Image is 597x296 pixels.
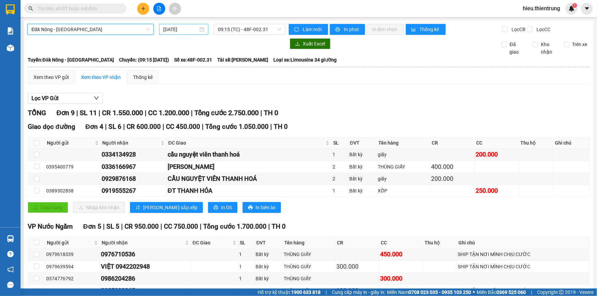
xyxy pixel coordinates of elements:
[303,26,323,33] span: Làm mới
[133,73,153,81] div: Thống kê
[7,282,14,288] span: message
[291,290,321,295] strong: 1900 633 818
[256,275,281,282] div: Bất kỳ
[238,237,255,248] th: SL
[164,223,198,230] span: CC 750.000
[28,6,33,11] span: search
[584,5,590,12] span: caret-down
[163,123,164,131] span: |
[174,56,212,64] span: Số xe: 48F-002.31
[270,123,272,131] span: |
[333,187,347,194] div: 1
[81,73,121,81] div: Xem theo VP nhận
[335,237,379,248] th: CR
[101,274,190,283] div: 0986204286
[153,3,165,15] button: file-add
[336,262,378,271] div: 300.000
[203,223,267,230] span: Tổng cước 1.700.000
[135,205,140,211] span: sort-ascending
[572,3,577,8] sup: 1
[284,287,334,294] div: THÙNG GIẤY
[519,137,554,149] th: Thu hộ
[476,150,518,159] div: 200.000
[430,137,475,149] th: CR
[148,109,189,117] span: CC 1.200.000
[289,24,328,35] button: syncLàm mới
[283,237,335,248] th: Tên hàng
[333,175,347,183] div: 2
[137,3,149,15] button: plus
[290,38,330,49] button: downloadXuất Excel
[213,205,218,211] span: printer
[46,163,99,171] div: 0395400779
[273,56,337,64] span: Loại xe: Limousine 34 giường
[28,109,46,117] span: TỔNG
[102,239,184,246] span: Người nhận
[349,187,375,194] div: Bất kỳ
[367,24,404,35] button: In đơn chọn
[387,288,471,296] span: Miền Nam
[274,123,288,131] span: TH 0
[272,223,286,230] span: TH 0
[344,26,360,33] span: In phơi
[47,139,93,147] span: Người gửi
[217,56,268,64] span: Tài xế: [PERSON_NAME]
[507,41,528,56] span: Đã giao
[106,223,119,230] span: SL 5
[260,109,262,117] span: |
[378,151,429,158] div: giấy
[28,93,103,104] button: Lọc VP Gửi
[284,275,334,282] div: THÙNG GIẤY
[202,123,204,131] span: |
[581,3,593,15] button: caret-down
[7,235,14,242] img: warehouse-icon
[303,40,325,48] span: Xuất Excel
[458,263,588,270] div: SHIP TẬN NƠI MÌNH CHỊU CƯỚC
[239,287,254,294] div: 1
[406,24,446,35] button: bar-chartThống kê
[458,287,588,294] div: SHIP TẬN NƠI MÌNH CHỊU CƯỚC
[379,237,423,248] th: CC
[333,163,347,171] div: 2
[125,223,159,230] span: CR 950.000
[6,4,15,15] img: logo-vxr
[28,223,73,230] span: VP Nước Ngầm
[457,237,590,248] th: Ghi chú
[330,24,365,35] button: printerIn phơi
[205,123,269,131] span: Tổng cước 1.050.000
[7,44,14,52] img: warehouse-icon
[99,109,100,117] span: |
[80,109,97,117] span: SL 11
[172,6,177,11] span: aim
[295,41,300,47] span: download
[408,290,471,295] strong: 0708 023 035 - 0935 103 250
[102,150,165,159] div: 0334134928
[475,137,519,149] th: CC
[73,202,125,213] button: downloadNhập kho nhận
[47,239,93,246] span: Người gửi
[378,175,429,183] div: giấy
[28,123,75,131] span: Giao dọc đường
[46,287,99,294] div: 0978148107
[569,5,575,12] img: icon-new-feature
[168,150,330,159] div: cầu nguyệt viên thanh hoá
[194,109,259,117] span: Tổng cước 2.750.000
[377,137,430,149] th: Tên hàng
[268,223,270,230] span: |
[239,263,254,270] div: 1
[476,186,518,196] div: 250.000
[264,109,278,117] span: TH 0
[108,123,121,131] span: SL 6
[239,275,254,282] div: 1
[160,223,162,230] span: |
[258,288,321,296] span: Hỗ trợ kỹ thuật:
[94,95,99,101] span: down
[7,27,14,35] img: solution-icon
[411,27,417,32] span: bar-chart
[102,139,159,147] span: Người nhận
[477,288,526,296] span: Miền Bắc
[157,6,161,11] span: file-add
[458,251,588,258] div: SHIP TẬN NƠI MÌNH CHỊU CƯỚC
[239,251,254,258] div: 1
[336,286,378,295] div: 300.000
